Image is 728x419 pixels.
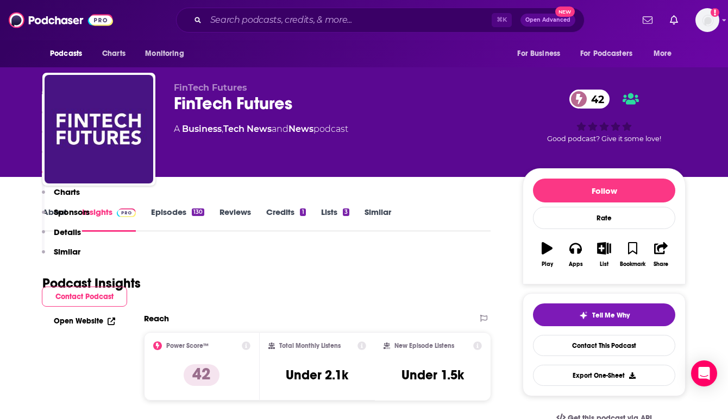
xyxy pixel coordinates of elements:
div: Search podcasts, credits, & more... [176,8,585,33]
div: Play [542,261,553,268]
span: For Podcasters [580,46,632,61]
button: Sponsors [42,207,90,227]
div: Apps [569,261,583,268]
img: Podchaser - Follow, Share and Rate Podcasts [9,10,113,30]
span: ⌘ K [492,13,512,27]
a: Episodes130 [151,207,204,232]
button: Bookmark [618,235,647,274]
span: Tell Me Why [592,311,630,320]
button: open menu [42,43,96,64]
span: and [272,124,288,134]
svg: Add a profile image [711,8,719,17]
span: FinTech Futures [174,82,247,93]
div: Rate [533,207,675,229]
input: Search podcasts, credits, & more... [206,11,492,29]
button: Apps [561,235,589,274]
img: tell me why sparkle [579,311,588,320]
button: List [590,235,618,274]
button: tell me why sparkleTell Me Why [533,303,675,326]
div: A podcast [174,123,348,136]
span: Open Advanced [525,17,570,23]
button: open menu [573,43,648,64]
div: 42Good podcast? Give it some love! [523,82,686,150]
a: Show notifications dropdown [666,11,682,29]
span: New [555,7,575,17]
h2: Power Score™ [166,342,209,350]
div: List [600,261,608,268]
button: Play [533,235,561,274]
button: Open AdvancedNew [520,14,575,27]
div: Open Intercom Messenger [691,360,717,386]
button: Details [42,227,81,247]
div: 1 [300,208,305,216]
button: Export One-Sheet [533,365,675,386]
p: Details [54,227,81,237]
span: Logged in as HughE [695,8,719,32]
button: open menu [137,43,198,64]
div: Share [654,261,668,268]
button: Contact Podcast [42,287,127,307]
span: Good podcast? Give it some love! [547,135,661,143]
div: Bookmark [620,261,645,268]
span: 42 [580,90,610,109]
h2: Total Monthly Listens [279,342,341,350]
button: Share [647,235,675,274]
a: Contact This Podcast [533,335,675,356]
a: Credits1 [266,207,305,232]
button: Show profile menu [695,8,719,32]
button: Similar [42,246,80,266]
button: Follow [533,179,675,202]
a: News [288,124,313,134]
span: , [222,124,223,134]
a: Business [182,124,222,134]
div: 3 [343,208,349,216]
a: Tech News [223,124,272,134]
img: FinTech Futures [45,75,153,183]
p: Sponsors [54,207,90,217]
a: Reviews [219,207,251,232]
span: More [654,46,672,61]
p: 42 [184,364,219,386]
a: Charts [95,43,132,64]
div: 130 [192,208,204,216]
p: Similar [54,246,80,257]
h2: Reach [144,313,169,323]
a: Similar [365,207,391,232]
button: open menu [510,43,574,64]
span: For Business [517,46,560,61]
a: 42 [569,90,610,109]
h3: Under 1.5k [401,367,464,383]
span: Charts [102,46,125,61]
h3: Under 2.1k [286,367,348,383]
a: Lists3 [321,207,349,232]
button: open menu [646,43,686,64]
h2: New Episode Listens [394,342,454,350]
span: Monitoring [145,46,184,61]
img: User Profile [695,8,719,32]
span: Podcasts [50,46,82,61]
a: Open Website [54,316,115,326]
a: Show notifications dropdown [638,11,657,29]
